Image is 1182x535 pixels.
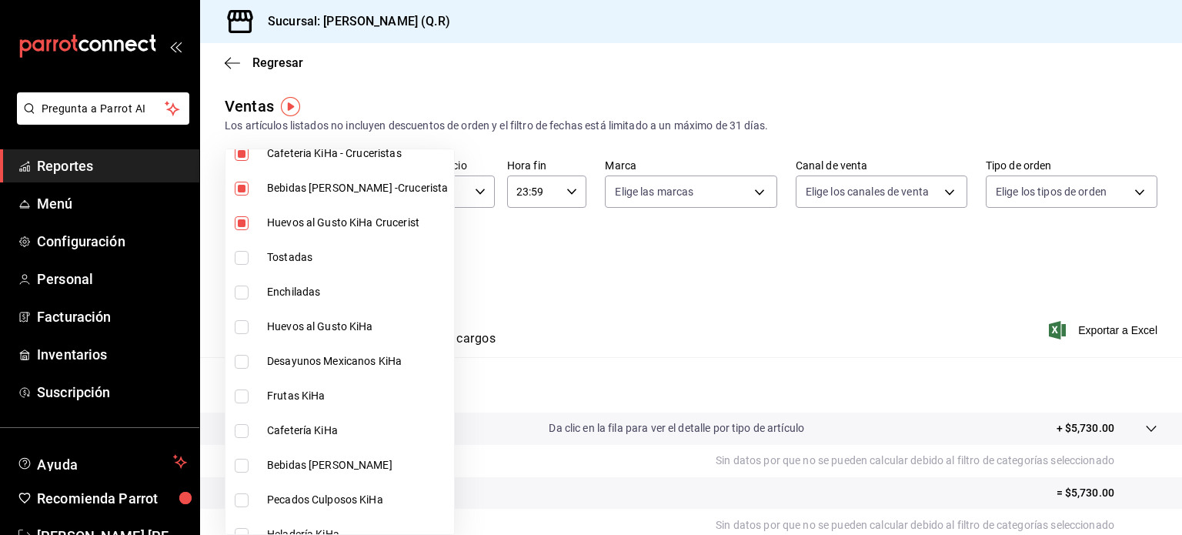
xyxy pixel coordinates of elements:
span: Huevos al Gusto KiHa Crucerist [267,215,448,231]
span: Pecados Culposos KiHa [267,492,448,508]
span: Bebidas [PERSON_NAME] -Crucerista [267,180,448,196]
span: Bebidas [PERSON_NAME] [267,457,448,473]
span: Enchiladas [267,284,448,300]
span: Cafetería KiHa [267,423,448,439]
span: Desayunos Mexicanos KiHa [267,353,448,369]
img: Tooltip marker [281,97,300,116]
span: Tostadas [267,249,448,266]
span: Huevos al Gusto KiHa [267,319,448,335]
span: Frutas KiHa [267,388,448,404]
span: Cafetería KiHa - Cruceristas [267,145,448,162]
